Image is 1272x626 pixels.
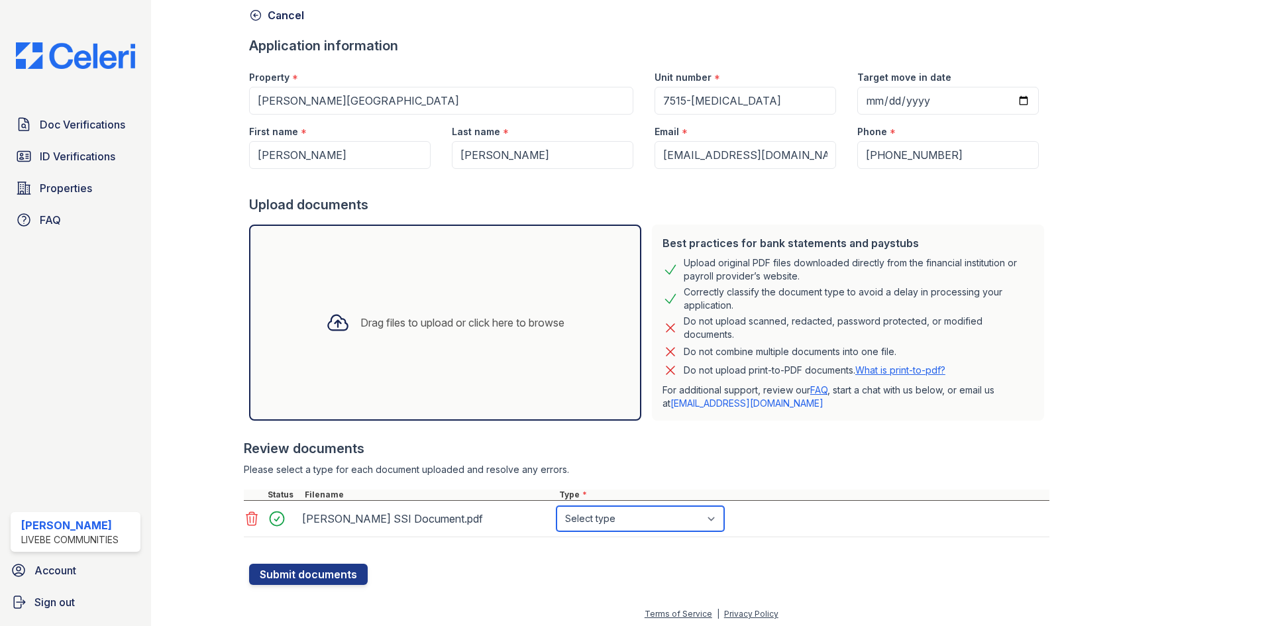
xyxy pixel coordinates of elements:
[40,117,125,132] span: Doc Verifications
[11,111,140,138] a: Doc Verifications
[724,609,778,619] a: Privacy Policy
[244,463,1049,476] div: Please select a type for each document uploaded and resolve any errors.
[249,564,368,585] button: Submit documents
[556,490,1049,500] div: Type
[810,384,827,395] a: FAQ
[857,71,951,84] label: Target move in date
[34,562,76,578] span: Account
[265,490,302,500] div: Status
[5,42,146,69] img: CE_Logo_Blue-a8612792a0a2168367f1c8372b55b34899dd931a85d93a1a3d3e32e68fde9ad4.png
[11,175,140,201] a: Properties
[249,195,1049,214] div: Upload documents
[5,557,146,584] a: Account
[21,533,119,547] div: LiveBe Communities
[360,315,564,331] div: Drag files to upload or click here to browse
[5,589,146,615] a: Sign out
[40,180,92,196] span: Properties
[645,609,712,619] a: Terms of Service
[717,609,719,619] div: |
[655,125,679,138] label: Email
[302,508,551,529] div: [PERSON_NAME] SSI Document.pdf
[249,71,290,84] label: Property
[302,490,556,500] div: Filename
[662,235,1033,251] div: Best practices for bank statements and paystubs
[662,384,1033,410] p: For additional support, review our , start a chat with us below, or email us at
[452,125,500,138] label: Last name
[249,36,1049,55] div: Application information
[857,125,887,138] label: Phone
[670,397,823,409] a: [EMAIL_ADDRESS][DOMAIN_NAME]
[855,364,945,376] a: What is print-to-pdf?
[655,71,712,84] label: Unit number
[684,364,945,377] p: Do not upload print-to-PDF documents.
[249,125,298,138] label: First name
[684,315,1033,341] div: Do not upload scanned, redacted, password protected, or modified documents.
[11,143,140,170] a: ID Verifications
[11,207,140,233] a: FAQ
[40,148,115,164] span: ID Verifications
[684,256,1033,283] div: Upload original PDF files downloaded directly from the financial institution or payroll provider’...
[684,344,896,360] div: Do not combine multiple documents into one file.
[40,212,61,228] span: FAQ
[684,286,1033,312] div: Correctly classify the document type to avoid a delay in processing your application.
[249,7,304,23] a: Cancel
[21,517,119,533] div: [PERSON_NAME]
[244,439,1049,458] div: Review documents
[34,594,75,610] span: Sign out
